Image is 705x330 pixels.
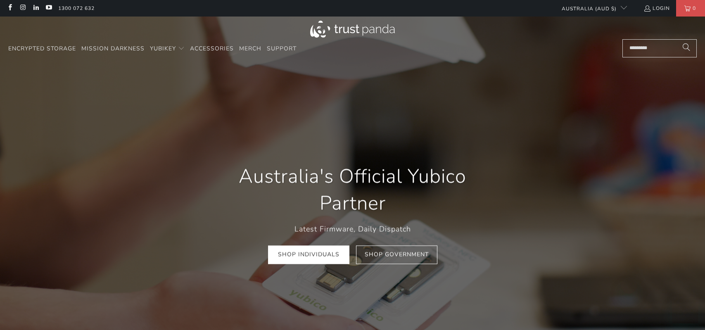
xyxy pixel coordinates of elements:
a: Mission Darkness [81,39,145,59]
span: Encrypted Storage [8,45,76,52]
a: Accessories [190,39,234,59]
a: Login [643,4,670,13]
input: Search... [622,39,697,57]
a: Encrypted Storage [8,39,76,59]
span: YubiKey [150,45,176,52]
a: Trust Panda Australia on Instagram [19,5,26,12]
nav: Translation missing: en.navigation.header.main_nav [8,39,297,59]
h1: Australia's Official Yubico Partner [216,163,489,217]
summary: YubiKey [150,39,185,59]
span: Merch [239,45,261,52]
a: Trust Panda Australia on Facebook [6,5,13,12]
span: Accessories [190,45,234,52]
a: Support [267,39,297,59]
span: Mission Darkness [81,45,145,52]
iframe: Button to launch messaging window [672,297,698,323]
a: 1300 072 632 [58,4,95,13]
img: Trust Panda Australia [310,21,395,38]
button: Search [676,39,697,57]
span: Support [267,45,297,52]
a: Shop Individuals [268,245,349,264]
a: Shop Government [356,245,437,264]
p: Latest Firmware, Daily Dispatch [216,223,489,235]
a: Trust Panda Australia on LinkedIn [32,5,39,12]
a: Merch [239,39,261,59]
iframe: Close message [621,277,637,294]
a: Trust Panda Australia on YouTube [45,5,52,12]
